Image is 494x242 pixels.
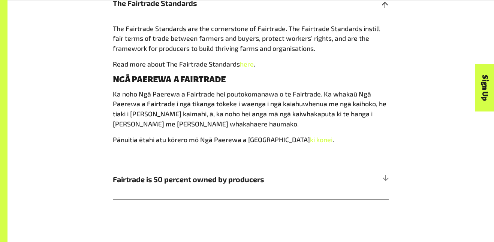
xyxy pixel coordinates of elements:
[113,24,380,52] span: The Fairtrade Standards are the cornerstone of Fairtrade. The Fairtrade Standards instill fair te...
[113,174,320,185] span: Fairtrade is 50 percent owned by producers
[113,75,389,85] h4: NGĀ PAEREWA A FAIRTRADE
[113,89,389,129] p: Ka noho Ngā Paerewa a Fairtrade hei poutokomanawa o te Fairtrade. Ka whakaū Ngā Paerewa a Fairtra...
[113,135,389,145] p: Pānuitia ētahi atu kōrero mō Ngā Paerewa a [GEOGRAPHIC_DATA] .
[310,135,332,144] a: ki konei
[240,60,254,68] a: here
[113,60,255,68] span: Read more about The Fairtrade Standards .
